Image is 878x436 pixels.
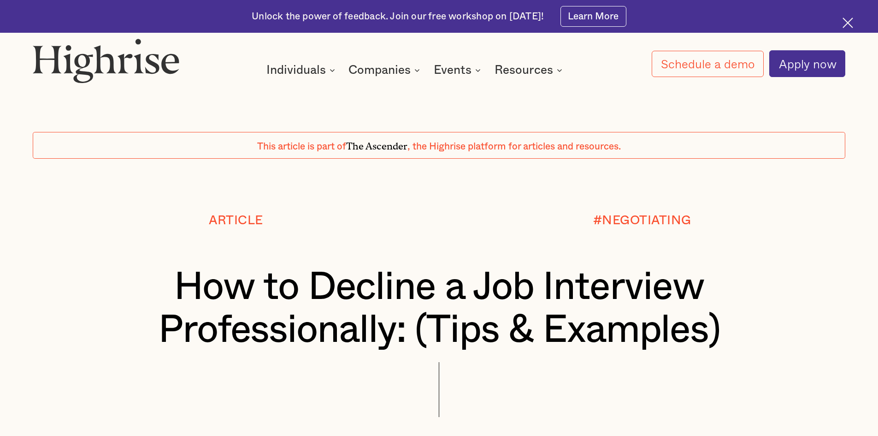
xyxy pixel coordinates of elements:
[348,65,411,76] div: Companies
[652,51,764,77] a: Schedule a demo
[252,10,544,23] div: Unlock the power of feedback. Join our free workshop on [DATE]!
[495,65,553,76] div: Resources
[593,214,691,227] div: #NEGOTIATING
[407,142,621,151] span: , the Highrise platform for articles and resources.
[346,138,407,149] span: The Ascender
[257,142,346,151] span: This article is part of
[266,65,326,76] div: Individuals
[33,38,179,83] img: Highrise logo
[769,50,845,77] a: Apply now
[843,18,853,28] img: Cross icon
[434,65,471,76] div: Events
[209,214,263,227] div: Article
[67,266,812,352] h1: How to Decline a Job Interview Professionally: (Tips & Examples)
[560,6,626,27] a: Learn More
